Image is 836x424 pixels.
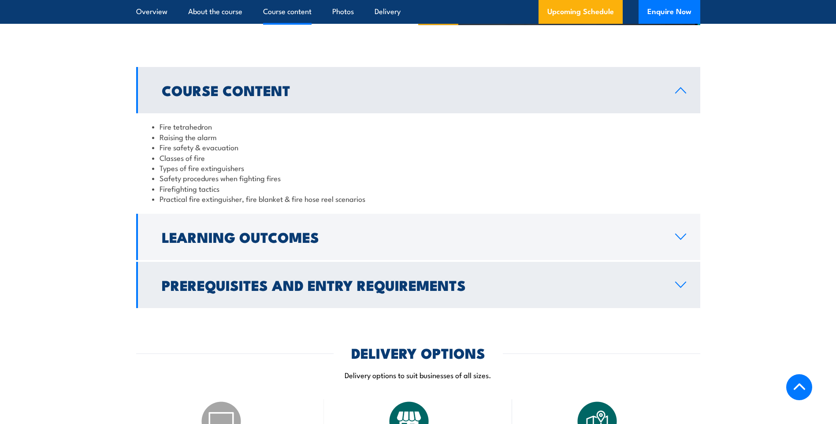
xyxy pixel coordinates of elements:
[152,121,684,131] li: Fire tetrahedron
[152,132,684,142] li: Raising the alarm
[162,279,661,291] h2: Prerequisites and Entry Requirements
[162,231,661,243] h2: Learning Outcomes
[152,163,684,173] li: Types of fire extinguishers
[351,346,485,359] h2: DELIVERY OPTIONS
[162,84,661,96] h2: Course Content
[152,193,684,204] li: Practical fire extinguisher, fire blanket & fire hose reel scenarios
[136,370,700,380] p: Delivery options to suit businesses of all sizes.
[136,214,700,260] a: Learning Outcomes
[152,183,684,193] li: Firefighting tactics
[152,173,684,183] li: Safety procedures when fighting fires
[152,142,684,152] li: Fire safety & evacuation
[136,262,700,308] a: Prerequisites and Entry Requirements
[152,152,684,163] li: Classes of fire
[136,67,700,113] a: Course Content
